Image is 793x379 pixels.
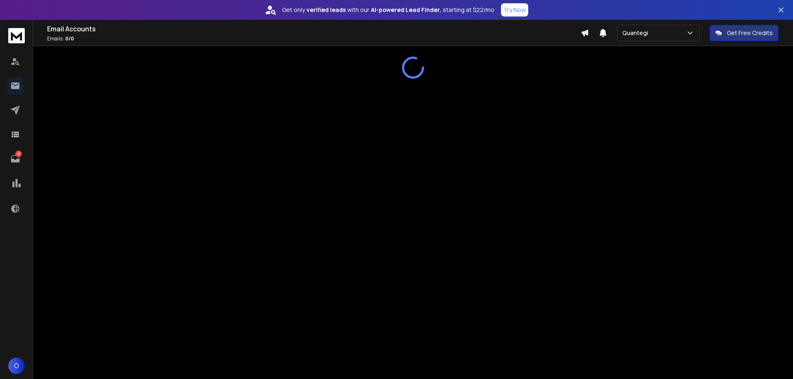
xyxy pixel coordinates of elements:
button: O [8,358,25,374]
p: Try Now [503,6,526,14]
p: Get Free Credits [727,29,773,37]
strong: AI-powered Lead Finder, [371,6,441,14]
p: 8 [15,151,22,157]
span: 0 / 0 [65,35,74,42]
p: Get only with our starting at $22/mo [282,6,494,14]
a: 8 [7,151,24,167]
button: Try Now [501,3,528,16]
strong: verified leads [306,6,346,14]
p: Quantegi [622,29,651,37]
p: Emails : [47,35,581,42]
img: logo [8,28,25,43]
h1: Email Accounts [47,24,581,34]
button: Get Free Credits [710,25,779,41]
